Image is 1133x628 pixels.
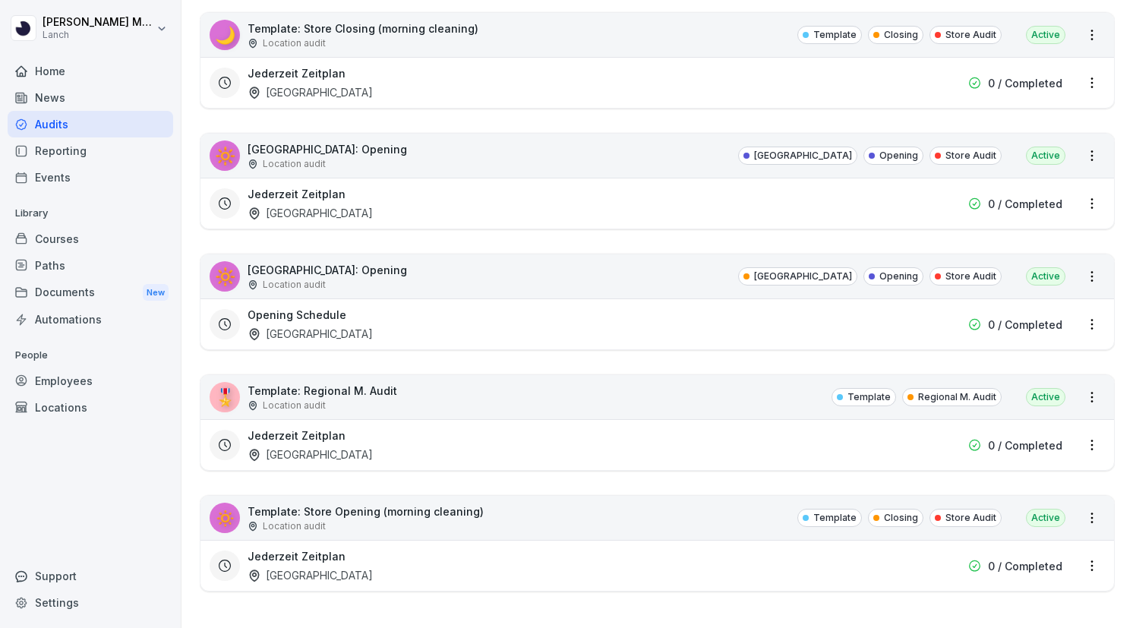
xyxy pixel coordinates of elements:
[988,437,1062,453] p: 0 / Completed
[210,261,240,292] div: 🔆
[248,307,346,323] h3: Opening Schedule
[210,140,240,171] div: 🔆
[8,368,173,394] a: Employees
[847,390,891,404] p: Template
[884,28,918,42] p: Closing
[945,28,996,42] p: Store Audit
[988,196,1062,212] p: 0 / Completed
[988,317,1062,333] p: 0 / Completed
[8,306,173,333] a: Automations
[8,252,173,279] a: Paths
[263,157,326,171] p: Location audit
[1026,267,1065,286] div: Active
[248,428,346,443] h3: Jederzeit Zeitplan
[8,137,173,164] a: Reporting
[248,567,373,583] div: [GEOGRAPHIC_DATA]
[248,503,484,519] p: Template: Store Opening (morning cleaning)
[8,279,173,307] div: Documents
[248,21,478,36] p: Template: Store Closing (morning cleaning)
[754,270,852,283] p: [GEOGRAPHIC_DATA]
[263,36,326,50] p: Location audit
[945,149,996,163] p: Store Audit
[248,84,373,100] div: [GEOGRAPHIC_DATA]
[248,447,373,462] div: [GEOGRAPHIC_DATA]
[248,141,407,157] p: [GEOGRAPHIC_DATA]: Opening
[1026,147,1065,165] div: Active
[754,149,852,163] p: [GEOGRAPHIC_DATA]
[248,186,346,202] h3: Jederzeit Zeitplan
[210,503,240,533] div: 🔅
[263,519,326,533] p: Location audit
[8,226,173,252] a: Courses
[1026,26,1065,44] div: Active
[1026,388,1065,406] div: Active
[210,382,240,412] div: 🎖️
[945,270,996,283] p: Store Audit
[988,558,1062,574] p: 0 / Completed
[8,164,173,191] a: Events
[248,383,397,399] p: Template: Regional M. Audit
[813,28,857,42] p: Template
[248,326,373,342] div: [GEOGRAPHIC_DATA]
[8,589,173,616] a: Settings
[43,30,153,40] p: Lanch
[8,84,173,111] a: News
[248,205,373,221] div: [GEOGRAPHIC_DATA]
[945,511,996,525] p: Store Audit
[8,111,173,137] a: Audits
[884,511,918,525] p: Closing
[8,394,173,421] a: Locations
[143,284,169,301] div: New
[879,270,918,283] p: Opening
[8,279,173,307] a: DocumentsNew
[8,343,173,368] p: People
[248,65,346,81] h3: Jederzeit Zeitplan
[43,16,153,29] p: [PERSON_NAME] Meynert
[988,75,1062,91] p: 0 / Completed
[263,278,326,292] p: Location audit
[248,548,346,564] h3: Jederzeit Zeitplan
[8,201,173,226] p: Library
[879,149,918,163] p: Opening
[8,58,173,84] a: Home
[263,399,326,412] p: Location audit
[8,563,173,589] div: Support
[210,20,240,50] div: 🌙
[918,390,996,404] p: Regional M. Audit
[248,262,407,278] p: [GEOGRAPHIC_DATA]: Opening
[1026,509,1065,527] div: Active
[813,511,857,525] p: Template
